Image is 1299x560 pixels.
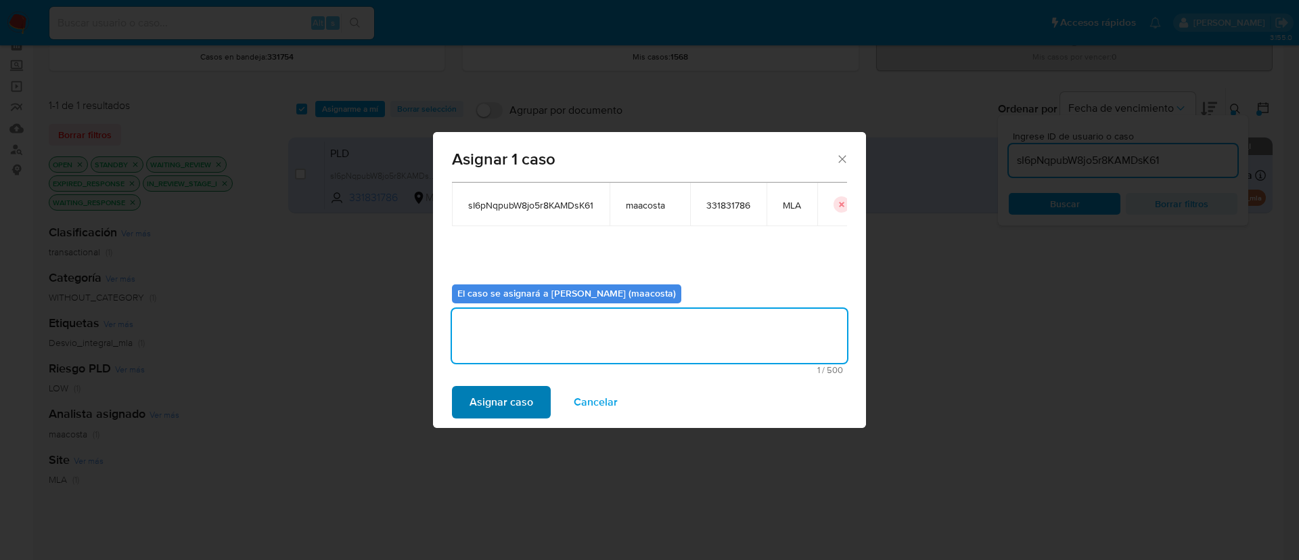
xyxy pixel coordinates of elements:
[452,386,551,418] button: Asignar caso
[783,199,801,211] span: MLA
[556,386,635,418] button: Cancelar
[836,152,848,165] button: Cerrar ventana
[834,196,850,213] button: icon-button
[470,387,533,417] span: Asignar caso
[457,286,676,300] b: El caso se asignará a [PERSON_NAME] (maacosta)
[706,199,750,211] span: 331831786
[456,366,843,374] span: Máximo 500 caracteres
[468,199,593,211] span: sI6pNqpubW8jo5r8KAMDsK61
[433,132,866,428] div: assign-modal
[452,151,836,167] span: Asignar 1 caso
[574,387,618,417] span: Cancelar
[626,199,674,211] span: maacosta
